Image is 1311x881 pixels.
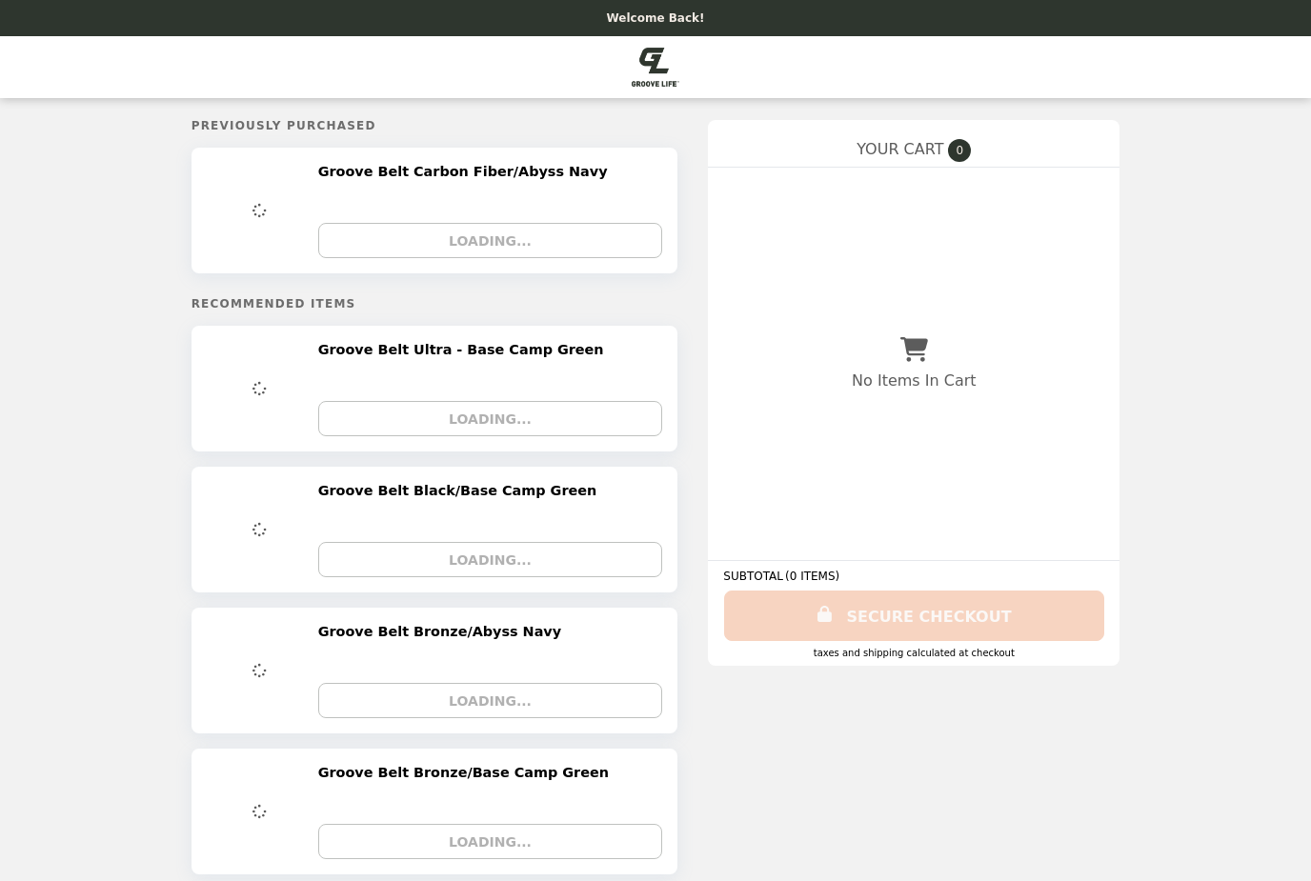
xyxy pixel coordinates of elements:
div: Taxes and Shipping calculated at checkout [723,648,1104,658]
h2: Groove Belt Bronze/Base Camp Green [318,764,616,781]
p: Welcome Back! [606,11,704,25]
span: YOUR CART [857,140,943,158]
h2: Groove Belt Carbon Fiber/Abyss Navy [318,163,615,180]
h2: Groove Belt Black/Base Camp Green [318,482,605,499]
img: Brand Logo [632,48,678,87]
h2: Groove Belt Ultra - Base Camp Green [318,341,612,358]
p: No Items In Cart [852,371,976,390]
h5: Recommended Items [192,297,678,310]
h2: Groove Belt Bronze/Abyss Navy [318,623,569,640]
span: 0 [948,139,971,162]
span: ( 0 ITEMS ) [785,570,839,583]
span: SUBTOTAL [723,570,785,583]
h5: Previously Purchased [192,119,678,132]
